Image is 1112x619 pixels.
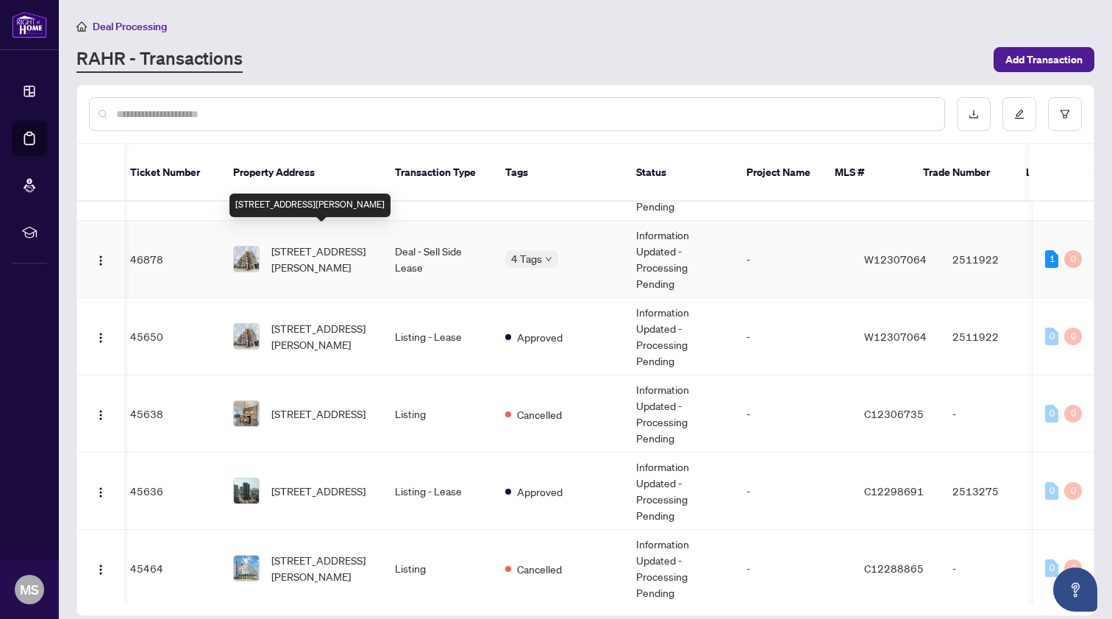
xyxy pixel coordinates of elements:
[957,97,991,131] button: download
[864,484,924,498] span: C12298691
[118,453,221,530] td: 45636
[517,484,563,500] span: Approved
[383,221,493,298] td: Deal - Sell Side Lease
[383,375,493,453] td: Listing
[624,221,735,298] td: Information Updated - Processing Pending
[95,487,107,498] img: Logo
[12,11,47,38] img: logo
[735,221,852,298] td: -
[1064,405,1082,422] div: 0
[234,556,259,581] img: thumbnail-img
[624,453,735,530] td: Information Updated - Processing Pending
[95,409,107,421] img: Logo
[735,453,852,530] td: -
[624,375,735,453] td: Information Updated - Processing Pending
[864,252,927,266] span: W12307064
[735,375,852,453] td: -
[234,478,259,503] img: thumbnail-img
[234,401,259,426] img: thumbnail-img
[383,453,493,530] td: Listing - Lease
[1060,109,1070,119] span: filter
[735,530,852,607] td: -
[1045,559,1058,577] div: 0
[95,255,107,266] img: Logo
[1045,328,1058,345] div: 0
[517,329,563,345] span: Approved
[271,243,371,275] span: [STREET_ADDRESS][PERSON_NAME]
[941,221,1044,298] td: 2511922
[864,562,924,575] span: C12288865
[271,406,366,422] span: [STREET_ADDRESS]
[517,406,562,422] span: Cancelled
[1053,567,1097,612] button: Open asap
[969,109,979,119] span: download
[383,298,493,375] td: Listing - Lease
[941,453,1044,530] td: 2513275
[1064,250,1082,268] div: 0
[95,332,107,344] img: Logo
[118,375,221,453] td: 45638
[941,375,1044,453] td: -
[1064,559,1082,577] div: 0
[994,47,1094,72] button: Add Transaction
[941,298,1044,375] td: 2511922
[624,530,735,607] td: Information Updated - Processing Pending
[93,20,167,33] span: Deal Processing
[95,564,107,576] img: Logo
[20,579,39,600] span: MS
[234,247,259,272] img: thumbnail-img
[545,255,552,263] span: down
[383,144,493,202] th: Transaction Type
[735,144,823,202] th: Project Name
[118,221,221,298] td: 46878
[624,298,735,375] td: Information Updated - Processing Pending
[735,298,852,375] td: -
[1048,97,1082,131] button: filter
[271,320,371,353] span: [STREET_ADDRESS][PERSON_NAME]
[823,144,911,202] th: MLS #
[1005,48,1083,71] span: Add Transaction
[89,325,113,348] button: Logo
[1045,405,1058,422] div: 0
[1064,482,1082,500] div: 0
[1045,250,1058,268] div: 1
[864,330,927,343] span: W12307064
[118,298,221,375] td: 45650
[76,46,243,73] a: RAHR - Transactions
[89,479,113,503] button: Logo
[221,144,383,202] th: Property Address
[941,530,1044,607] td: -
[493,144,624,202] th: Tags
[271,552,371,584] span: [STREET_ADDRESS][PERSON_NAME]
[864,407,924,420] span: C12306735
[383,530,493,607] td: Listing
[271,483,366,499] span: [STREET_ADDRESS]
[624,144,735,202] th: Status
[1064,328,1082,345] div: 0
[1045,482,1058,500] div: 0
[76,21,87,32] span: home
[1014,109,1024,119] span: edit
[511,250,542,267] span: 4 Tags
[1002,97,1036,131] button: edit
[118,144,221,202] th: Ticket Number
[89,402,113,425] button: Logo
[89,556,113,580] button: Logo
[89,247,113,271] button: Logo
[229,194,391,217] div: [STREET_ADDRESS][PERSON_NAME]
[118,530,221,607] td: 45464
[517,561,562,577] span: Cancelled
[234,324,259,349] img: thumbnail-img
[911,144,1014,202] th: Trade Number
